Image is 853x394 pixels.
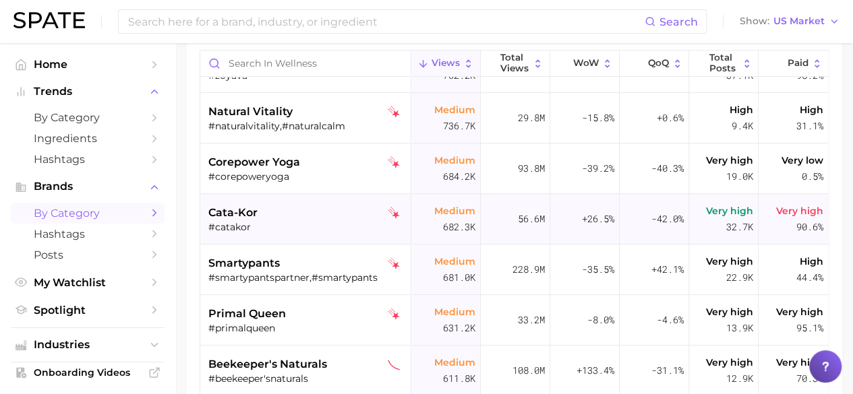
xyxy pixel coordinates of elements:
span: -31.1% [651,362,684,379]
span: 228.9m [512,261,545,277]
span: 13.9k [726,320,753,336]
button: ShowUS Market [736,13,843,30]
img: tiktok sustained decliner [388,358,400,370]
span: +42.1% [651,261,684,277]
img: tiktok falling star [388,156,400,168]
span: Home [34,58,142,71]
span: High [800,253,823,269]
span: beekeeper's naturals [208,356,327,372]
a: Home [11,54,165,75]
button: Brands [11,176,165,197]
span: High [730,102,753,118]
span: Search [659,15,698,28]
span: High [800,102,823,118]
span: -35.5% [582,261,614,277]
span: 56.6m [518,211,545,227]
span: +0.6% [657,110,684,126]
div: #catakor [208,221,405,233]
button: smartypantstiktok falling star#smartypantspartner,#smartypantsMedium681.0k228.9m-35.5%+42.1%Very ... [200,244,828,295]
span: Medium [434,152,475,168]
button: Views [411,51,481,77]
span: US Market [773,18,825,25]
span: 90.6% [796,219,823,235]
span: 682.3k [443,219,475,235]
span: corepower yoga [208,154,300,170]
input: Search in wellness [200,51,411,76]
span: 70.3% [796,370,823,387]
span: Total Views [500,53,529,73]
span: Posts [34,249,142,261]
span: Show [740,18,769,25]
button: Trends [11,81,165,102]
img: tiktok falling star [388,308,400,320]
span: Medium [434,102,475,118]
span: Very high [706,304,753,320]
div: #beekeeper'snaturals [208,372,405,385]
span: Total Posts [709,53,738,73]
span: -40.3% [651,160,684,176]
button: cata-kortiktok falling star#catakorMedium682.3k56.6m+26.5%-42.0%Very high32.7kVery high90.6% [200,194,828,244]
span: -42.0% [651,211,684,227]
span: Hashtags [34,228,142,240]
button: WoW [550,51,620,77]
span: Ingredients [34,132,142,145]
img: tiktok falling star [388,207,400,219]
span: 95.1% [796,320,823,336]
a: Onboarding Videos [11,362,165,383]
span: WoW [572,58,599,69]
a: by Category [11,203,165,224]
span: Spotlight [34,304,142,317]
img: tiktok falling star [388,257,400,269]
span: Trends [34,86,142,98]
span: -4.6% [657,312,684,328]
span: Brands [34,180,142,193]
button: primal queentiktok falling star#primalqueenMedium631.2k33.2m-8.0%-4.6%Very high13.9kVery high95.1% [200,295,828,346]
span: Hashtags [34,153,142,166]
span: Medium [434,203,475,219]
span: 631.2k [443,320,475,336]
span: Very high [706,203,753,219]
a: Spotlight [11,300,165,321]
span: smartypants [208,255,280,271]
span: Very high [706,253,753,269]
span: 31.1% [796,118,823,134]
span: 12.9k [726,370,753,387]
span: Paid [788,58,808,69]
span: Very high [706,152,753,168]
span: 22.9k [726,269,753,286]
span: 9.4k [732,118,753,134]
input: Search here for a brand, industry, or ingredient [127,10,645,33]
span: -8.0% [587,312,614,328]
div: #naturalvitality,#naturalcalm [208,120,405,132]
span: 108.0m [512,362,545,379]
span: 0.5% [802,168,823,185]
button: Total Views [481,51,550,77]
span: Industries [34,339,142,351]
span: -15.8% [582,110,614,126]
span: Onboarding Videos [34,366,142,379]
span: Very high [706,354,753,370]
span: 611.8k [443,370,475,387]
span: 736.7k [443,118,475,134]
button: Paid [759,51,828,77]
span: 93.8m [518,160,545,176]
a: Hashtags [11,149,165,170]
span: +133.4% [577,362,614,379]
span: QoQ [648,58,669,69]
img: tiktok falling star [388,106,400,118]
span: Very high [776,354,823,370]
span: +26.5% [582,211,614,227]
button: Industries [11,335,165,355]
button: corepower yogatiktok falling star#corepoweryogaMedium684.2k93.8m-39.2%-40.3%Very high19.0kVery lo... [200,143,828,194]
img: SPATE [13,12,85,28]
span: My Watchlist [34,276,142,289]
span: Medium [434,354,475,370]
button: Total Posts [689,51,759,77]
span: Very low [782,152,823,168]
span: 32.7k [726,219,753,235]
span: Very high [776,304,823,320]
span: cata-kor [208,205,258,221]
a: Ingredients [11,128,165,149]
span: -39.2% [582,160,614,176]
button: QoQ [620,51,689,77]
